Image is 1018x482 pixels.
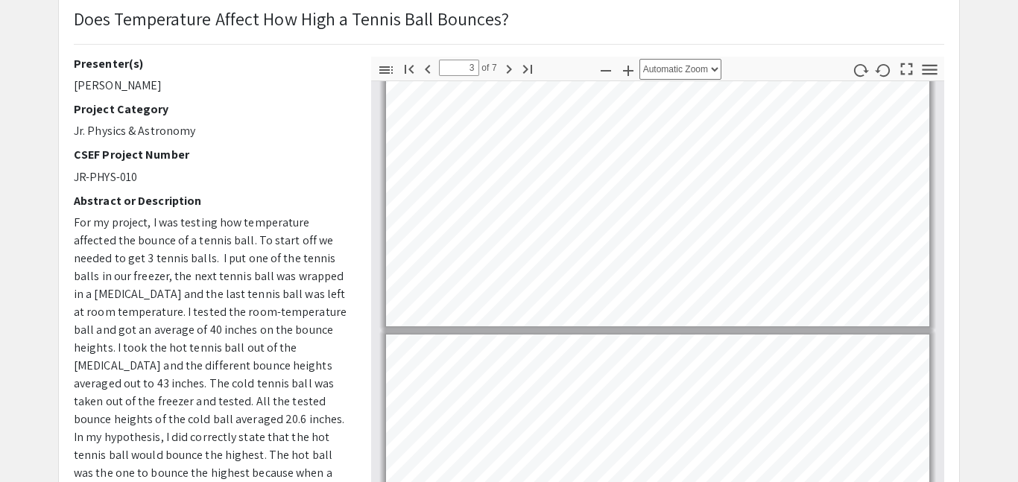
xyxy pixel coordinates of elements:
span: of 7 [479,60,497,76]
iframe: Chat [11,415,63,471]
button: Zoom In [616,59,641,80]
button: Zoom Out [593,59,619,80]
button: Next Page [496,57,522,79]
button: Previous Page [415,57,440,79]
input: Page [439,60,479,76]
h2: Presenter(s) [74,57,349,71]
h2: Project Category [74,102,349,116]
button: Rotate Counterclockwise [871,59,897,80]
button: Rotate Clockwise [848,59,873,80]
p: JR-PHYS-010 [74,168,349,186]
button: Tools [917,59,943,80]
select: Zoom [639,59,721,80]
h2: CSEF Project Number [74,148,349,162]
h2: Abstract or Description [74,194,349,208]
div: Page 3 [379,14,936,333]
button: Switch to Presentation Mode [894,57,920,78]
p: Does Temperature Affect How High a Tennis Ball Bounces? [74,5,510,32]
button: Go to Last Page [515,57,540,79]
p: [PERSON_NAME] [74,77,349,95]
button: Toggle Sidebar [373,59,399,80]
button: Go to First Page [396,57,422,79]
p: Jr. Physics & Astronomy [74,122,349,140]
